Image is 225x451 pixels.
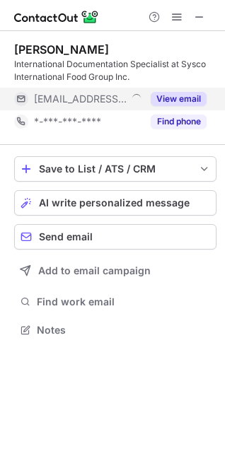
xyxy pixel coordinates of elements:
[151,92,207,106] button: Reveal Button
[37,295,211,308] span: Find work email
[14,156,217,182] button: save-profile-one-click
[39,231,93,242] span: Send email
[14,58,217,83] div: International Documentation Specialist at Sysco International Food Group Inc.
[14,320,217,340] button: Notes
[14,42,109,57] div: [PERSON_NAME]
[14,8,99,25] img: ContactOut v5.3.10
[34,93,127,105] span: [EMAIL_ADDRESS][DOMAIN_NAME]
[14,224,217,250] button: Send email
[37,324,211,336] span: Notes
[14,292,217,312] button: Find work email
[38,265,151,276] span: Add to email campaign
[39,163,192,175] div: Save to List / ATS / CRM
[151,115,207,129] button: Reveal Button
[14,258,217,283] button: Add to email campaign
[39,197,190,209] span: AI write personalized message
[14,190,217,216] button: AI write personalized message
